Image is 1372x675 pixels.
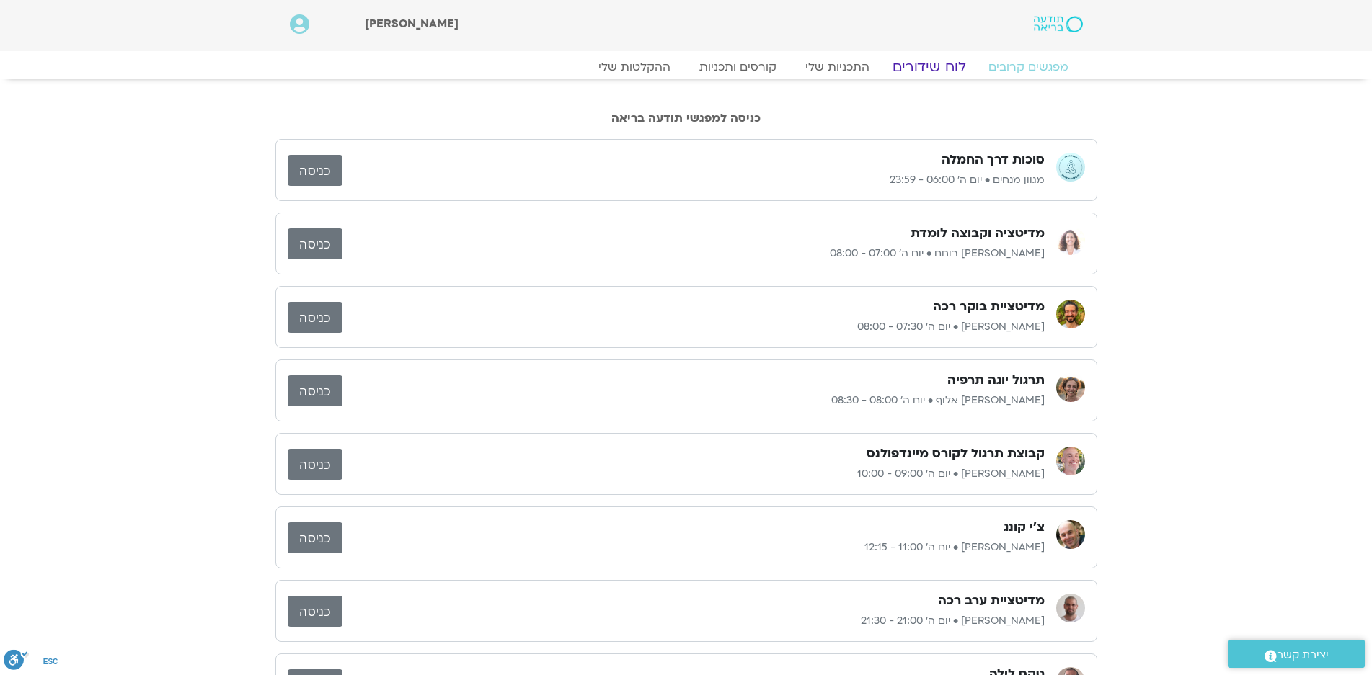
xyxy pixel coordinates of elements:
[875,58,983,76] a: לוח שידורים
[288,228,342,259] a: כניסה
[947,372,1045,389] h3: תרגול יוגה תרפיה
[1056,300,1085,328] img: שגב הורוביץ
[1056,447,1085,475] img: רון אלון
[342,392,1045,409] p: [PERSON_NAME] אלוף • יום ה׳ 08:00 - 08:30
[342,245,1045,262] p: [PERSON_NAME] רוחם • יום ה׳ 07:00 - 08:00
[1056,153,1085,182] img: מגוון מנחים
[942,151,1045,169] h3: סוכות דרך החמלה
[911,225,1045,242] h3: מדיטציה וקבוצה לומדת
[1056,594,1085,622] img: דקל קנטי
[867,445,1045,462] h3: קבוצת תרגול לקורס מיינדפולנס
[974,60,1083,74] a: מפגשים קרובים
[288,155,342,186] a: כניסה
[1228,640,1365,668] a: יצירת קשר
[1277,645,1329,665] span: יצירת קשר
[1056,373,1085,402] img: קרן בן אור אלוף
[288,596,342,627] a: כניסה
[584,60,685,74] a: ההקלטות שלי
[288,302,342,333] a: כניסה
[342,318,1045,336] p: [PERSON_NAME] • יום ה׳ 07:30 - 08:00
[288,449,342,480] a: כניסה
[342,465,1045,483] p: [PERSON_NAME] • יום ה׳ 09:00 - 10:00
[1004,519,1045,536] h3: צ'י קונג
[791,60,884,74] a: התכניות שלי
[288,375,342,406] a: כניסה
[342,539,1045,556] p: [PERSON_NAME] • יום ה׳ 11:00 - 12:15
[290,60,1083,74] nav: Menu
[933,298,1045,316] h3: מדיטציית בוקר רכה
[1056,520,1085,549] img: אריאל מירוז
[275,112,1097,125] h2: כניסה למפגשי תודעה בריאה
[1056,226,1085,255] img: אורנה סמלסון רוחם
[342,171,1045,189] p: מגוון מנחים • יום ה׳ 06:00 - 23:59
[288,522,342,553] a: כניסה
[342,612,1045,630] p: [PERSON_NAME] • יום ה׳ 21:00 - 21:30
[365,16,459,32] span: [PERSON_NAME]
[685,60,791,74] a: קורסים ותכניות
[938,592,1045,609] h3: מדיטציית ערב רכה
